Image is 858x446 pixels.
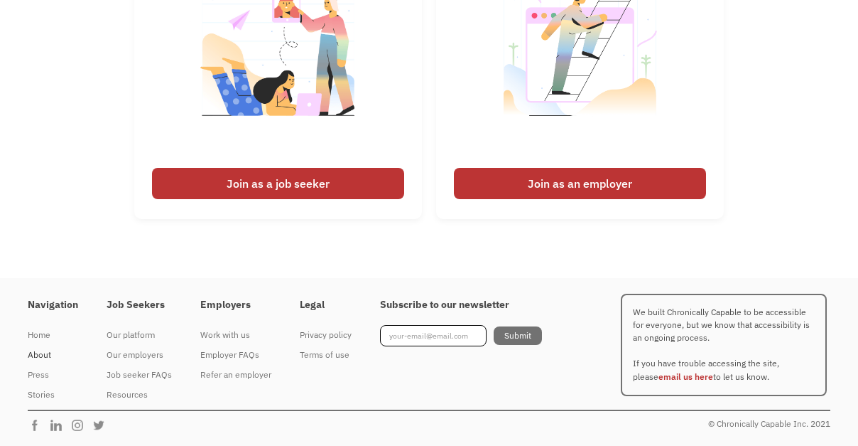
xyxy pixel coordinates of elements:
[49,418,70,432] img: Chronically Capable Linkedin Page
[300,346,352,363] div: Terms of use
[28,366,78,383] div: Press
[708,415,830,432] div: © Chronically Capable Inc. 2021
[28,299,78,312] h4: Navigation
[107,365,172,385] a: Job seeker FAQs
[380,325,542,346] form: Footer Newsletter
[28,346,78,363] div: About
[658,371,713,382] a: email us here
[107,385,172,405] a: Resources
[200,346,271,363] div: Employer FAQs
[454,168,706,199] div: Join as an employer
[107,299,172,312] h4: Job Seekers
[200,365,271,385] a: Refer an employer
[70,418,92,432] img: Chronically Capable Instagram Page
[200,325,271,345] a: Work with us
[107,325,172,345] a: Our platform
[28,365,78,385] a: Press
[28,325,78,345] a: Home
[300,326,352,344] div: Privacy policy
[28,418,49,432] img: Chronically Capable Facebook Page
[28,345,78,365] a: About
[107,326,172,344] div: Our platform
[200,326,271,344] div: Work with us
[300,299,352,312] h4: Legal
[107,386,172,403] div: Resources
[107,345,172,365] a: Our employers
[92,418,113,432] img: Chronically Capable Twitter Page
[621,294,827,396] p: We built Chronically Capable to be accessible for everyone, but we know that accessibility is an ...
[107,346,172,363] div: Our employers
[152,168,404,199] div: Join as a job seeker
[494,326,542,345] input: Submit
[28,385,78,405] a: Stories
[28,326,78,344] div: Home
[200,299,271,312] h4: Employers
[380,299,542,312] h4: Subscribe to our newsletter
[300,325,352,345] a: Privacy policy
[380,325,487,346] input: your-email@email.com
[200,345,271,365] a: Employer FAQs
[200,366,271,383] div: Refer an employer
[300,345,352,365] a: Terms of use
[107,366,172,383] div: Job seeker FAQs
[28,386,78,403] div: Stories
